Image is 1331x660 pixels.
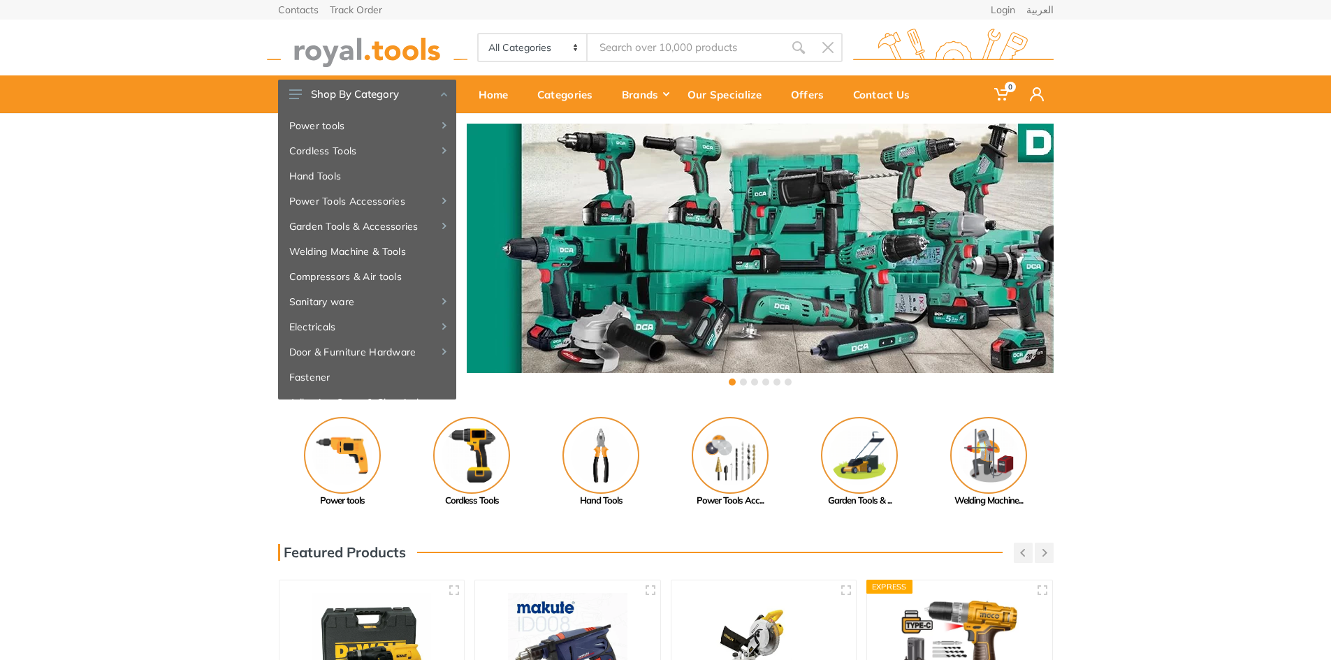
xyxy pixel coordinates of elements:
[278,339,456,365] a: Door & Furniture Hardware
[1005,82,1016,92] span: 0
[278,390,456,415] a: Adhesive, Spray & Chemical
[278,138,456,163] a: Cordless Tools
[278,189,456,214] a: Power Tools Accessories
[278,163,456,189] a: Hand Tools
[278,5,319,15] a: Contacts
[278,289,456,314] a: Sanitary ware
[278,113,456,138] a: Power tools
[278,264,456,289] a: Compressors & Air tools
[469,80,528,109] div: Home
[612,80,678,109] div: Brands
[795,494,924,508] div: Garden Tools & ...
[984,75,1020,113] a: 0
[692,417,769,494] img: Royal - Power Tools Accessories
[562,417,639,494] img: Royal - Hand Tools
[678,80,781,109] div: Our Specialize
[924,417,1054,508] a: Welding Machine...
[588,33,783,62] input: Site search
[821,417,898,494] img: Royal - Garden Tools & Accessories
[843,75,929,113] a: Contact Us
[469,75,528,113] a: Home
[278,365,456,390] a: Fastener
[278,80,456,109] button: Shop By Category
[278,239,456,264] a: Welding Machine & Tools
[278,314,456,339] a: Electricals
[666,417,795,508] a: Power Tools Acc...
[278,214,456,239] a: Garden Tools & Accessories
[991,5,1015,15] a: Login
[267,29,467,67] img: royal.tools Logo
[304,417,381,494] img: Royal - Power tools
[866,580,912,594] div: Express
[666,494,795,508] div: Power Tools Acc...
[950,417,1027,494] img: Royal - Welding Machine & Tools
[924,494,1054,508] div: Welding Machine...
[781,80,843,109] div: Offers
[479,34,588,61] select: Category
[537,417,666,508] a: Hand Tools
[1026,5,1054,15] a: العربية
[781,75,843,113] a: Offers
[528,75,612,113] a: Categories
[537,494,666,508] div: Hand Tools
[330,5,382,15] a: Track Order
[278,544,406,561] h3: Featured Products
[528,80,612,109] div: Categories
[407,417,537,508] a: Cordless Tools
[407,494,537,508] div: Cordless Tools
[278,494,407,508] div: Power tools
[278,417,407,508] a: Power tools
[678,75,781,113] a: Our Specialize
[853,29,1054,67] img: royal.tools Logo
[843,80,929,109] div: Contact Us
[433,417,510,494] img: Royal - Cordless Tools
[795,417,924,508] a: Garden Tools & ...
